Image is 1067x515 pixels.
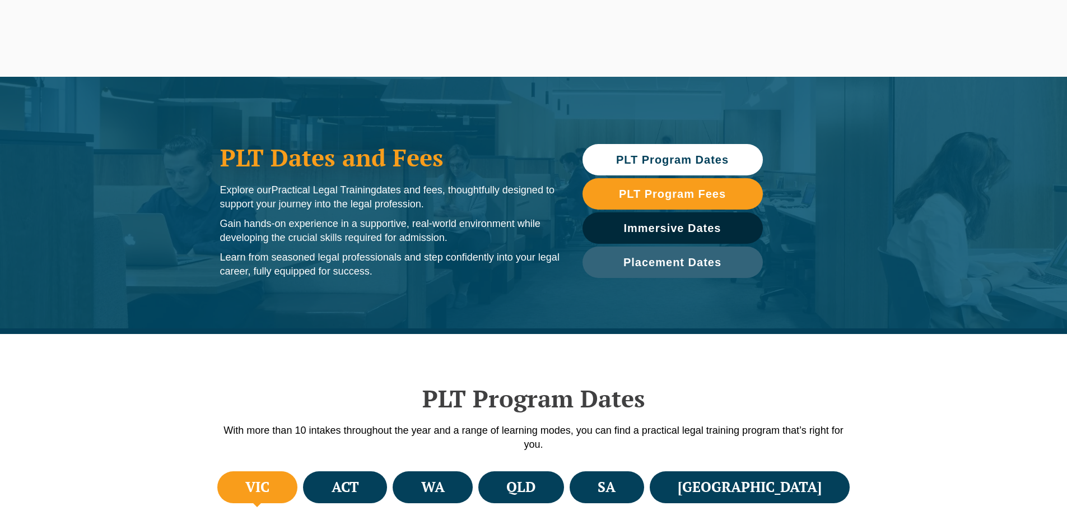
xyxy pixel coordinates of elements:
span: Placement Dates [623,257,721,268]
a: PLT Program Fees [583,178,763,210]
h1: PLT Dates and Fees [220,143,560,171]
a: Placement Dates [583,247,763,278]
p: Gain hands-on experience in a supportive, real-world environment while developing the crucial ski... [220,217,560,245]
a: Immersive Dates [583,212,763,244]
p: With more than 10 intakes throughout the year and a range of learning modes, you can find a pract... [215,424,853,452]
p: Learn from seasoned legal professionals and step confidently into your legal career, fully equipp... [220,250,560,279]
h4: VIC [245,478,269,497]
h4: SA [598,478,616,497]
p: Explore our dates and fees, thoughtfully designed to support your journey into the legal profession. [220,183,560,211]
span: PLT Program Dates [616,154,729,165]
h4: QLD [506,478,535,497]
span: Immersive Dates [624,222,721,234]
h2: PLT Program Dates [215,384,853,412]
span: Practical Legal Training [272,184,376,196]
span: PLT Program Fees [619,188,726,199]
h4: [GEOGRAPHIC_DATA] [678,478,822,497]
h4: WA [421,478,445,497]
h4: ACT [332,478,359,497]
a: PLT Program Dates [583,144,763,175]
